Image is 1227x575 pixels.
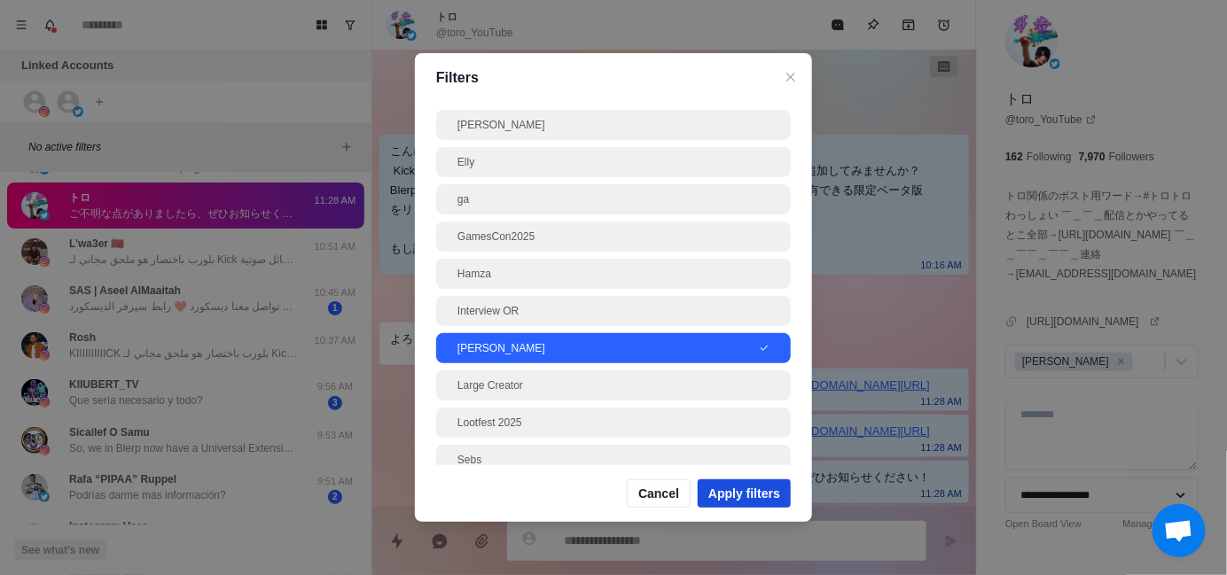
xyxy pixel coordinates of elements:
[457,191,770,207] div: ga
[457,415,770,431] div: Lootfest 2025
[698,479,791,508] button: Apply filters
[457,303,770,319] div: Interview OR
[457,340,759,356] div: [PERSON_NAME]
[436,67,791,89] p: Filters
[457,229,770,245] div: GamesCon2025
[780,66,801,88] button: Close
[1153,504,1206,557] a: Open chat
[457,377,770,393] div: Large Creator
[457,452,770,468] div: Sebs
[457,117,770,133] div: [PERSON_NAME]
[457,154,770,170] div: Elly
[627,479,691,508] button: Cancel
[457,266,770,282] div: Hamza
